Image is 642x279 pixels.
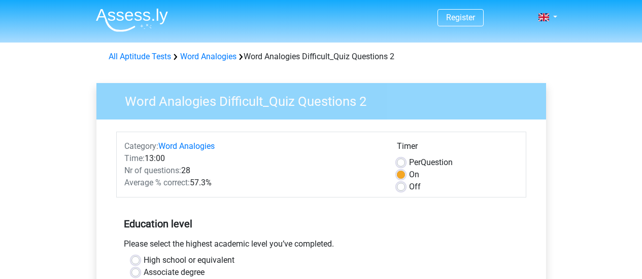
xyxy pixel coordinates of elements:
[124,141,158,151] span: Category:
[144,254,234,266] label: High school or equivalent
[409,157,421,167] span: Per
[124,166,181,175] span: Nr of questions:
[113,90,538,109] h3: Word Analogies Difficult_Quiz Questions 2
[124,178,190,187] span: Average % correct:
[109,52,171,61] a: All Aptitude Tests
[116,238,526,254] div: Please select the highest academic level you’ve completed.
[124,153,145,163] span: Time:
[96,8,168,32] img: Assessly
[409,169,419,181] label: On
[117,165,389,177] div: 28
[446,13,475,22] a: Register
[105,51,538,63] div: Word Analogies Difficult_Quiz Questions 2
[117,152,389,165] div: 13:00
[158,141,215,151] a: Word Analogies
[409,181,421,193] label: Off
[409,156,453,169] label: Question
[124,214,519,234] h5: Education level
[144,266,205,278] label: Associate degree
[180,52,236,61] a: Word Analogies
[397,140,518,156] div: Timer
[117,177,389,189] div: 57.3%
